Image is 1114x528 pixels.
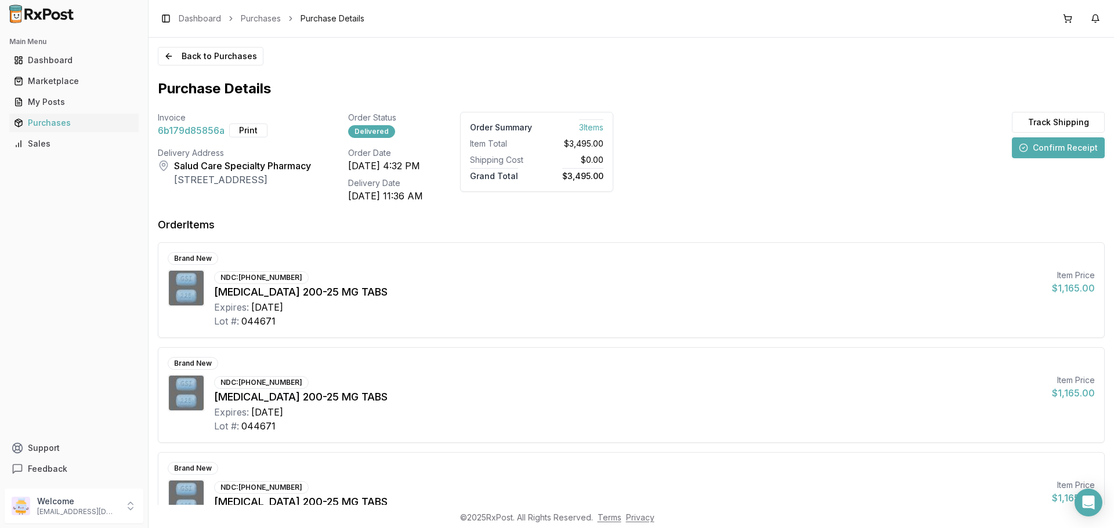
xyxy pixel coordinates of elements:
div: Lot #: [214,419,239,433]
div: 044671 [241,419,276,433]
img: User avatar [12,497,30,515]
button: Back to Purchases [158,47,263,65]
div: Order Status [348,112,423,123]
div: $1,165.00 [1052,491,1095,505]
span: Grand Total [470,168,518,181]
button: Sales [5,134,143,153]
div: [DATE] 4:32 PM [348,159,423,173]
div: [MEDICAL_DATA] 200-25 MG TABS [214,494,1043,510]
a: Marketplace [9,71,139,92]
button: Dashboard [5,51,143,70]
div: $1,165.00 [1052,386,1095,400]
p: Welcome [37,496,118,507]
div: $3,495.00 [541,138,603,150]
div: Dashboard [14,54,134,66]
div: Brand New [168,462,218,475]
div: My Posts [14,96,134,108]
div: Marketplace [14,75,134,87]
div: [DATE] 11:36 AM [348,189,423,203]
div: Brand New [168,357,218,370]
div: Item Total [470,138,532,150]
div: Expires: [214,300,249,314]
div: Order Summary [470,122,532,133]
button: Print [229,123,267,137]
button: My Posts [5,93,143,111]
button: Track Shipping [1012,112,1105,133]
div: Expires: [214,405,249,419]
a: Purchases [241,13,281,24]
div: Shipping Cost [470,154,532,166]
a: Dashboard [9,50,139,71]
img: Descovy 200-25 MG TABS [169,376,204,410]
div: Open Intercom Messenger [1075,489,1102,516]
a: Purchases [9,112,139,133]
button: Support [5,438,143,458]
a: Terms [598,512,621,522]
a: My Posts [9,92,139,112]
div: Order Items [158,217,215,233]
div: Brand New [168,252,218,265]
div: Lot #: [214,314,239,328]
span: 3 Item s [579,119,603,132]
div: Item Price [1052,270,1095,281]
img: RxPost Logo [5,5,79,23]
span: $3,495.00 [562,168,603,181]
img: Descovy 200-25 MG TABS [169,480,204,515]
button: Feedback [5,458,143,479]
div: NDC: [PHONE_NUMBER] [214,271,309,284]
div: [MEDICAL_DATA] 200-25 MG TABS [214,284,1043,300]
div: Salud Care Specialty Pharmacy [174,159,311,173]
div: Item Price [1052,479,1095,491]
span: Feedback [28,463,67,475]
div: [MEDICAL_DATA] 200-25 MG TABS [214,389,1043,405]
div: Delivery Date [348,177,423,189]
button: Confirm Receipt [1012,137,1105,158]
div: NDC: [PHONE_NUMBER] [214,481,309,494]
div: Order Date [348,147,423,159]
div: 044671 [241,314,276,328]
nav: breadcrumb [179,13,364,24]
h2: Main Menu [9,37,139,46]
div: NDC: [PHONE_NUMBER] [214,376,309,389]
div: [STREET_ADDRESS] [174,173,311,187]
div: Delivery Address [158,147,311,159]
img: Descovy 200-25 MG TABS [169,271,204,305]
div: [DATE] [251,405,283,419]
div: Item Price [1052,374,1095,386]
button: Marketplace [5,72,143,90]
p: [EMAIL_ADDRESS][DOMAIN_NAME] [37,507,118,516]
div: Sales [14,138,134,150]
div: Invoice [158,112,311,123]
span: Purchase Details [301,13,364,24]
div: $1,165.00 [1052,281,1095,295]
div: [DATE] [251,300,283,314]
a: Privacy [626,512,654,522]
a: Dashboard [179,13,221,24]
button: Purchases [5,114,143,132]
h1: Purchase Details [158,79,1105,98]
a: Sales [9,133,139,154]
div: $0.00 [541,154,603,166]
span: 6b179d85856a [158,123,225,137]
div: Delivered [348,125,395,138]
div: Purchases [14,117,134,129]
